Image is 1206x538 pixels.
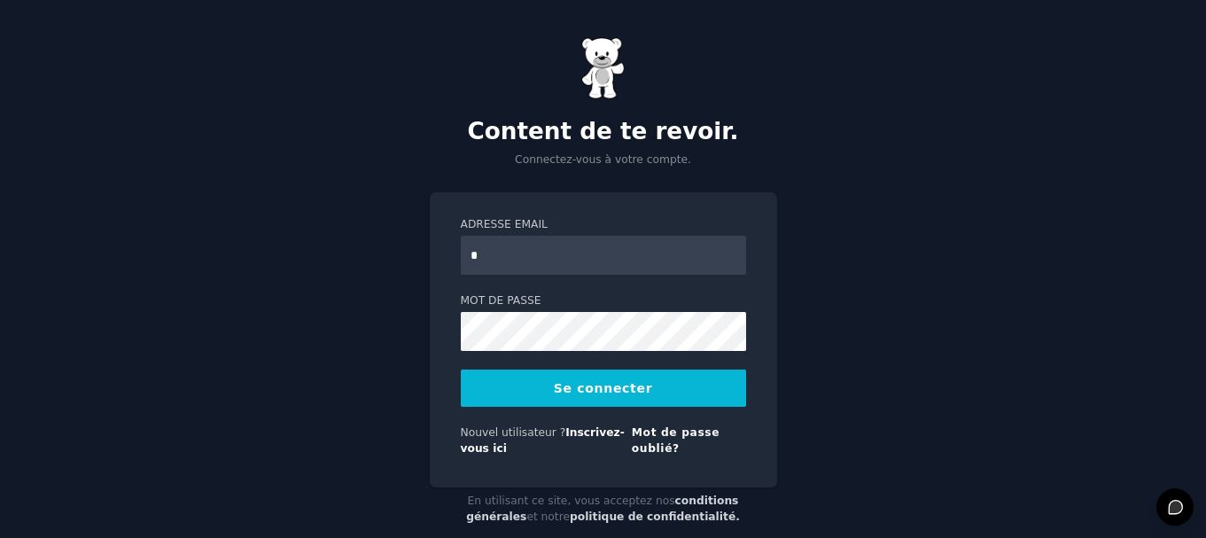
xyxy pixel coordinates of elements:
font: Adresse email [461,218,548,230]
button: Se connecter [461,370,746,407]
a: Mot de passe oublié? [632,426,720,455]
font: Nouvel utilisateur ? [461,426,566,439]
font: Connectez-vous à votre compte. [515,153,691,166]
font: Content de te revoir. [467,118,738,144]
a: politique de confidentialité. [570,511,740,523]
a: conditions générales [466,495,738,523]
font: En utilisant ce site, vous acceptez nos [468,495,675,507]
font: et notre [526,511,570,523]
a: Inscrivez-vous ici [461,426,625,455]
img: Ours en gélatine [581,37,626,99]
font: Mot de passe [461,294,541,307]
font: Se connecter [554,381,653,395]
